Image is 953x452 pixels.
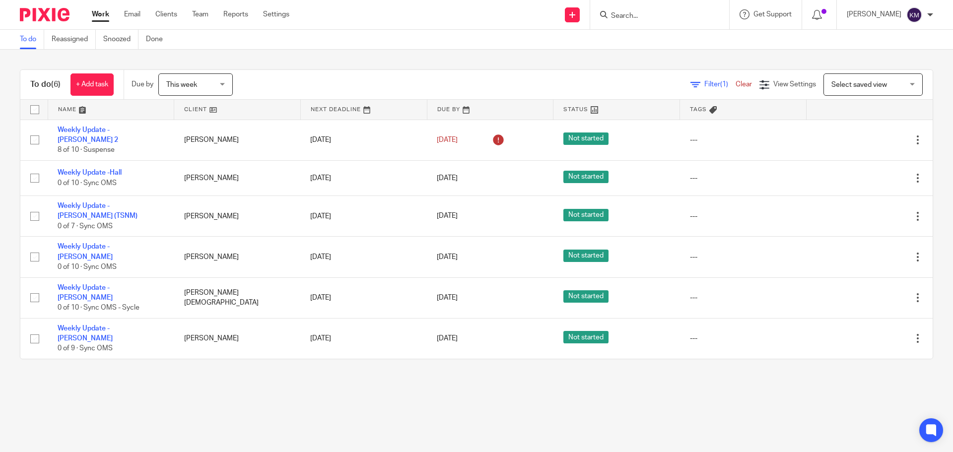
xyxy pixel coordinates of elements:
a: Weekly Update - [PERSON_NAME] 2 [58,127,118,143]
a: Weekly Update - [PERSON_NAME] (TSNM) [58,202,137,219]
td: [DATE] [300,237,427,277]
td: [PERSON_NAME] [174,237,301,277]
p: Due by [132,79,153,89]
span: [DATE] [437,175,458,182]
span: Select saved view [831,81,887,88]
span: [DATE] [437,136,458,143]
div: --- [690,211,797,221]
span: [DATE] [437,335,458,342]
a: Team [192,9,208,19]
span: Not started [563,171,609,183]
img: Pixie [20,8,69,21]
a: Reassigned [52,30,96,49]
div: --- [690,173,797,183]
div: --- [690,252,797,262]
td: [PERSON_NAME] [174,120,301,160]
a: Weekly Update -Hall [58,169,122,176]
span: 0 of 10 · Sync OMS [58,263,117,270]
td: [PERSON_NAME][DEMOGRAPHIC_DATA] [174,277,301,318]
a: Weekly Update - [PERSON_NAME] [58,325,113,342]
span: Not started [563,132,609,145]
a: Clients [155,9,177,19]
input: Search [610,12,699,21]
td: [DATE] [300,277,427,318]
td: [PERSON_NAME] [174,196,301,237]
div: --- [690,135,797,145]
a: Reports [223,9,248,19]
span: [DATE] [437,254,458,260]
td: [DATE] [300,318,427,359]
span: Tags [690,107,707,112]
div: --- [690,293,797,303]
a: Settings [263,9,289,19]
td: [DATE] [300,160,427,195]
td: [DATE] [300,196,427,237]
a: Clear [736,81,752,88]
a: Work [92,9,109,19]
span: 8 of 10 · Suspense [58,146,115,153]
span: 0 of 10 · Sync OMS [58,180,117,187]
span: 0 of 7 · Sync OMS [58,223,113,230]
span: Not started [563,250,609,262]
span: Not started [563,331,609,343]
td: [PERSON_NAME] [174,160,301,195]
span: View Settings [773,81,816,88]
a: + Add task [70,73,114,96]
a: Done [146,30,170,49]
a: To do [20,30,44,49]
span: Not started [563,209,609,221]
a: Weekly Update - [PERSON_NAME] [58,243,113,260]
span: (6) [51,80,61,88]
span: Get Support [753,11,792,18]
span: Filter [704,81,736,88]
span: (1) [720,81,728,88]
p: [PERSON_NAME] [847,9,901,19]
td: [PERSON_NAME] [174,318,301,359]
a: Snoozed [103,30,138,49]
span: [DATE] [437,294,458,301]
h1: To do [30,79,61,90]
span: 0 of 10 · Sync OMS - Sycle [58,304,139,311]
a: Email [124,9,140,19]
span: This week [166,81,197,88]
span: 0 of 9 · Sync OMS [58,345,113,352]
span: [DATE] [437,213,458,220]
img: svg%3E [906,7,922,23]
span: Not started [563,290,609,303]
div: --- [690,333,797,343]
td: [DATE] [300,120,427,160]
a: Weekly Update - [PERSON_NAME] [58,284,113,301]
